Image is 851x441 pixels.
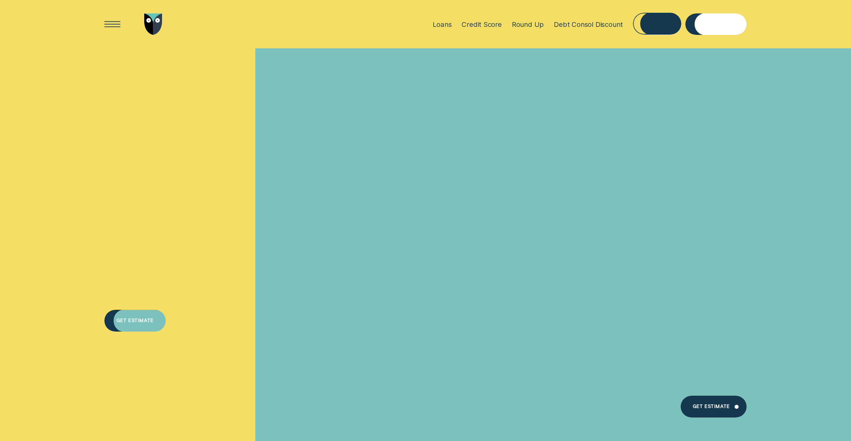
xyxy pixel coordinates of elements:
[681,396,747,418] a: Get Estimate
[554,20,623,29] div: Debt Consol Discount
[462,20,502,29] div: Credit Score
[512,20,544,29] div: Round Up
[433,20,451,29] div: Loans
[633,13,681,35] button: Log in
[104,310,166,332] a: Get estimate
[104,150,314,251] h4: A loan that puts you in control
[144,13,162,35] img: Wisr
[102,13,123,35] button: Open Menu
[685,13,747,35] a: Get Estimate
